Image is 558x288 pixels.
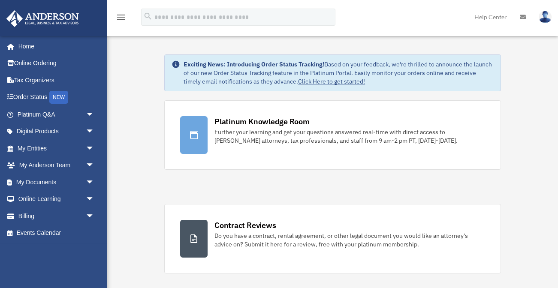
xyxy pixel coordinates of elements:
div: NEW [49,91,68,104]
a: Platinum Q&Aarrow_drop_down [6,106,107,123]
img: Anderson Advisors Platinum Portal [4,10,81,27]
span: arrow_drop_down [86,207,103,225]
a: Tax Organizers [6,72,107,89]
a: Platinum Knowledge Room Further your learning and get your questions answered real-time with dire... [164,100,501,170]
div: Do you have a contract, rental agreement, or other legal document you would like an attorney's ad... [214,231,485,249]
div: Contract Reviews [214,220,276,231]
div: Based on your feedback, we're thrilled to announce the launch of our new Order Status Tracking fe... [184,60,494,86]
span: arrow_drop_down [86,174,103,191]
a: My Entitiesarrow_drop_down [6,140,107,157]
a: My Anderson Teamarrow_drop_down [6,157,107,174]
a: Contract Reviews Do you have a contract, rental agreement, or other legal document you would like... [164,204,501,273]
span: arrow_drop_down [86,157,103,174]
i: menu [116,12,126,22]
span: arrow_drop_down [86,106,103,123]
a: Digital Productsarrow_drop_down [6,123,107,140]
a: Order StatusNEW [6,89,107,106]
a: Events Calendar [6,225,107,242]
div: Further your learning and get your questions answered real-time with direct access to [PERSON_NAM... [214,128,485,145]
img: User Pic [539,11,552,23]
span: arrow_drop_down [86,140,103,157]
div: Platinum Knowledge Room [214,116,310,127]
a: menu [116,15,126,22]
span: arrow_drop_down [86,191,103,208]
a: Home [6,38,103,55]
strong: Exciting News: Introducing Order Status Tracking! [184,60,324,68]
span: arrow_drop_down [86,123,103,141]
a: Billingarrow_drop_down [6,207,107,225]
a: Online Ordering [6,55,107,72]
a: Online Learningarrow_drop_down [6,191,107,208]
i: search [143,12,153,21]
a: Click Here to get started! [298,78,365,85]
a: My Documentsarrow_drop_down [6,174,107,191]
